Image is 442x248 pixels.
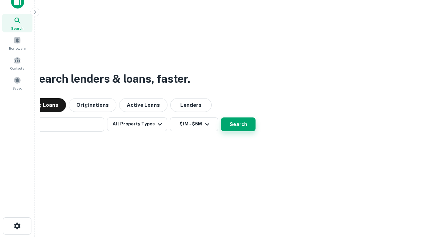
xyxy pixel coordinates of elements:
[170,117,218,131] button: $1M - $5M
[119,98,167,112] button: Active Loans
[69,98,116,112] button: Originations
[2,54,32,72] a: Contacts
[407,193,442,226] iframe: Chat Widget
[2,34,32,52] a: Borrowers
[170,98,212,112] button: Lenders
[2,14,32,32] a: Search
[31,71,190,87] h3: Search lenders & loans, faster.
[2,74,32,92] a: Saved
[12,85,22,91] span: Saved
[107,117,167,131] button: All Property Types
[11,25,23,31] span: Search
[10,65,24,71] span: Contacts
[9,45,26,51] span: Borrowers
[221,117,256,131] button: Search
